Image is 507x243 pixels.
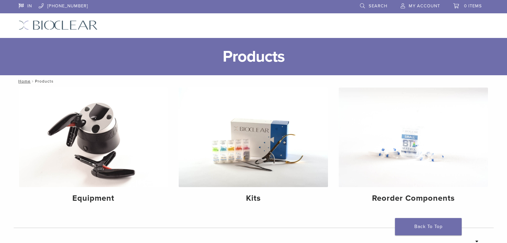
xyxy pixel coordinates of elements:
[24,192,163,204] h4: Equipment
[184,192,323,204] h4: Kits
[464,3,482,9] span: 0 items
[31,80,35,83] span: /
[344,192,483,204] h4: Reorder Components
[16,79,31,84] a: Home
[19,20,98,30] img: Bioclear
[409,3,440,9] span: My Account
[395,218,462,235] a: Back To Top
[339,88,488,187] img: Reorder Components
[339,88,488,209] a: Reorder Components
[369,3,387,9] span: Search
[14,75,494,87] nav: Products
[19,88,168,209] a: Equipment
[19,88,168,187] img: Equipment
[179,88,328,187] img: Kits
[179,88,328,209] a: Kits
